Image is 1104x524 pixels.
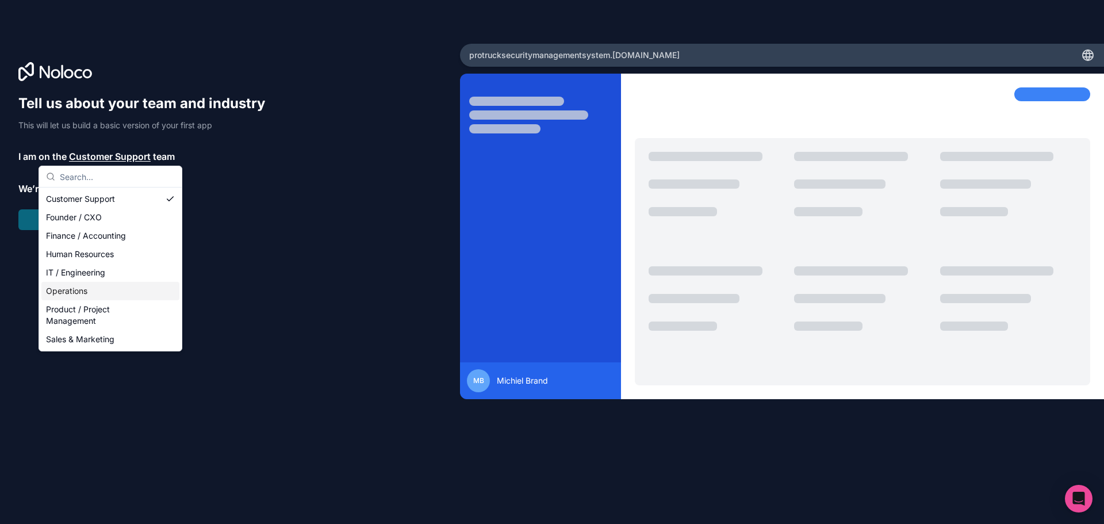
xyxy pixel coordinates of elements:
[18,120,276,131] p: This will let us build a basic version of your first app
[60,166,175,187] input: Search...
[39,188,182,351] div: Suggestions
[41,263,179,282] div: IT / Engineering
[18,94,276,113] h1: Tell us about your team and industry
[41,330,179,349] div: Sales & Marketing
[18,182,71,196] span: We’re in the
[41,227,179,245] div: Finance / Accounting
[469,49,680,61] span: protrucksecuritymanagementsystem .[DOMAIN_NAME]
[41,300,179,330] div: Product / Project Management
[1065,485,1092,512] div: Open Intercom Messenger
[41,190,179,208] div: Customer Support
[497,375,548,387] span: Michiel Brand
[41,245,179,263] div: Human Resources
[41,208,179,227] div: Founder / CXO
[18,150,67,163] span: I am on the
[69,150,151,163] span: Customer Support
[41,282,179,300] div: Operations
[153,150,175,163] span: team
[473,376,484,385] span: MB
